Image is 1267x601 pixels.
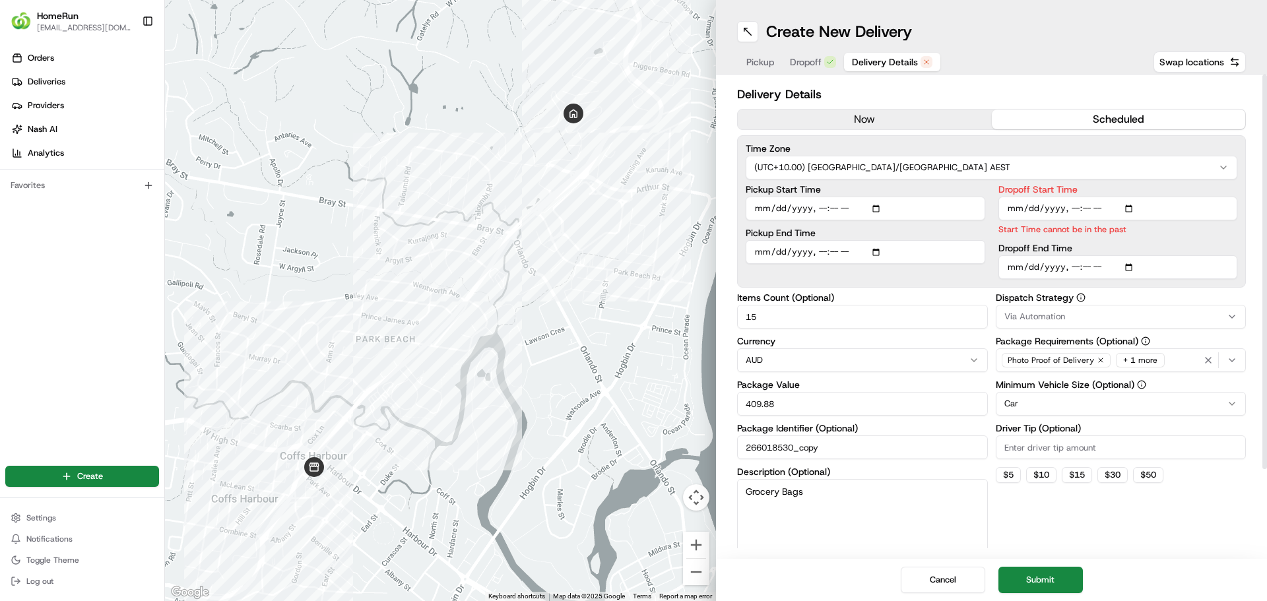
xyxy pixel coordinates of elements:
span: Providers [28,100,64,111]
button: Swap locations [1153,51,1246,73]
input: Enter package identifier [737,435,988,459]
label: Minimum Vehicle Size (Optional) [996,380,1247,389]
div: Favorites [5,175,159,196]
span: Log out [26,576,53,586]
button: Toggle Theme [5,551,159,569]
label: Dropoff End Time [998,243,1238,253]
span: Photo Proof of Delivery [1008,355,1094,365]
a: Providers [5,95,164,116]
button: HomeRunHomeRun[EMAIL_ADDRESS][DOMAIN_NAME] [5,5,137,37]
button: $50 [1133,467,1163,483]
h2: Delivery Details [737,85,1246,104]
label: Pickup Start Time [746,185,985,194]
span: Settings [26,513,56,523]
a: Report a map error [659,592,712,600]
button: scheduled [992,110,1246,129]
img: Google [168,584,212,601]
button: Submit [998,567,1083,593]
label: Package Requirements (Optional) [996,336,1247,346]
button: Notifications [5,530,159,548]
span: Toggle Theme [26,555,79,565]
span: Create [77,470,103,482]
button: HomeRun [37,9,79,22]
span: Map data ©2025 Google [553,592,625,600]
span: Orders [28,52,54,64]
span: Deliveries [28,76,65,88]
h1: Create New Delivery [766,21,912,42]
textarea: Grocery Bags [737,479,988,553]
label: Items Count (Optional) [737,293,988,302]
a: Orders [5,47,164,69]
a: Deliveries [5,71,164,92]
button: Zoom out [683,559,709,585]
label: Currency [737,336,988,346]
button: Via Automation [996,305,1247,329]
button: Settings [5,509,159,527]
input: Enter number of items [737,305,988,329]
button: Log out [5,572,159,590]
button: Photo Proof of Delivery+ 1 more [996,348,1247,372]
label: Description (Optional) [737,467,988,476]
p: Start Time cannot be in the past [998,223,1238,236]
label: Driver Tip (Optional) [996,424,1247,433]
a: Nash AI [5,119,164,140]
label: Package Value [737,380,988,389]
a: Terms (opens in new tab) [633,592,651,600]
button: $10 [1026,467,1056,483]
button: Minimum Vehicle Size (Optional) [1137,380,1146,389]
button: [EMAIL_ADDRESS][DOMAIN_NAME] [37,22,131,33]
button: Map camera controls [683,484,709,511]
div: + 1 more [1116,353,1165,367]
button: Dispatch Strategy [1076,293,1086,302]
span: Swap locations [1159,55,1224,69]
button: $5 [996,467,1021,483]
button: $15 [1062,467,1092,483]
a: Open this area in Google Maps (opens a new window) [168,584,212,601]
label: Time Zone [746,144,1237,153]
label: Pickup End Time [746,228,985,237]
span: Dropoff [790,55,822,69]
span: Notifications [26,534,73,544]
button: Create [5,466,159,487]
button: Keyboard shortcuts [488,592,545,601]
span: Pickup [746,55,774,69]
button: Package Requirements (Optional) [1141,336,1150,346]
button: Zoom in [683,532,709,558]
label: Dispatch Strategy [996,293,1247,302]
button: $30 [1097,467,1128,483]
label: Dropoff Start Time [998,185,1238,194]
span: Nash AI [28,123,57,135]
button: Cancel [901,567,985,593]
span: Via Automation [1004,311,1065,323]
span: Analytics [28,147,64,159]
label: Package Identifier (Optional) [737,424,988,433]
img: HomeRun [11,11,32,32]
input: Enter package value [737,392,988,416]
input: Enter driver tip amount [996,435,1247,459]
a: Analytics [5,142,164,164]
button: now [738,110,992,129]
span: Delivery Details [852,55,918,69]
